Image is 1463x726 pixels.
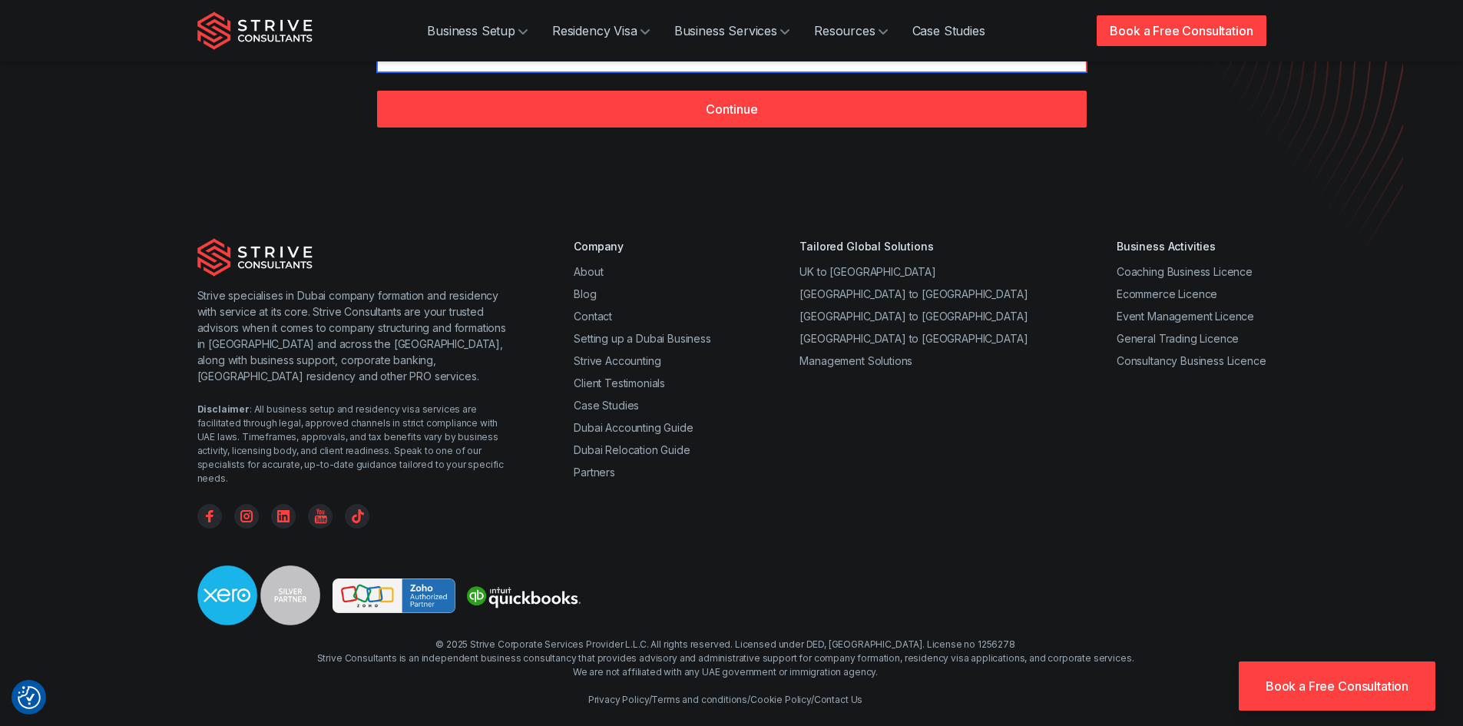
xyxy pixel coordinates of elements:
a: Ecommerce Licence [1117,287,1217,300]
a: Case Studies [900,15,998,46]
a: Book a Free Consultation [1239,661,1435,711]
div: Business Activities [1117,238,1266,254]
a: Setting up a Dubai Business [574,332,711,345]
a: Book a Free Consultation [1097,15,1266,46]
a: TikTok [345,504,369,529]
a: Blog [574,287,596,300]
div: © 2025 Strive Corporate Services Provider L.L.C. All rights reserved. Licensed under DED, [GEOGRA... [317,638,1134,707]
a: Contact [574,310,612,323]
a: Coaching Business Licence [1117,265,1253,278]
a: Cookie Policy [750,694,811,705]
a: Case Studies [574,399,639,412]
a: Linkedin [271,504,296,529]
div: Company [574,238,711,254]
a: YouTube [308,504,333,529]
a: Management Solutions [799,354,912,367]
button: Continue [377,91,1087,128]
a: Event Management Licence [1117,310,1254,323]
a: Terms and conditions [651,694,747,705]
a: UK to [GEOGRAPHIC_DATA] [799,265,935,278]
a: Residency Visa [540,15,662,46]
div: Tailored Global Solutions [799,238,1028,254]
a: Instagram [234,504,259,529]
a: [GEOGRAPHIC_DATA] to [GEOGRAPHIC_DATA] [799,287,1028,300]
img: Revisit consent button [18,686,41,709]
button: Consent Preferences [18,686,41,709]
a: About [574,265,603,278]
strong: Disclaimer [197,403,250,415]
a: Partners [574,466,615,479]
img: Strive is a quickbooks Partner [462,579,584,613]
img: Strive Consultants [197,238,313,277]
img: Strive is a Xero Silver Partner [197,565,320,625]
a: Business Services [662,15,802,46]
a: Facebook [197,504,222,529]
a: Resources [802,15,900,46]
a: Privacy Policy [588,694,649,705]
p: Strive specialises in Dubai company formation and residency with service at its core. Strive Cons... [197,287,513,384]
a: General Trading Licence [1117,332,1239,345]
a: Strive Accounting [574,354,660,367]
a: Contact Us [814,694,862,705]
img: Strive Consultants [197,12,313,50]
a: [GEOGRAPHIC_DATA] to [GEOGRAPHIC_DATA] [799,332,1028,345]
a: Dubai Accounting Guide [574,421,693,434]
div: : All business setup and residency visa services are facilitated through legal, approved channels... [197,403,513,486]
a: [GEOGRAPHIC_DATA] to [GEOGRAPHIC_DATA] [799,310,1028,323]
a: Consultancy Business Licence [1117,354,1266,367]
a: Business Setup [415,15,540,46]
a: Dubai Relocation Guide [574,443,690,456]
a: Client Testimonials [574,376,665,390]
img: Strive is a Zoho Partner [333,578,455,613]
